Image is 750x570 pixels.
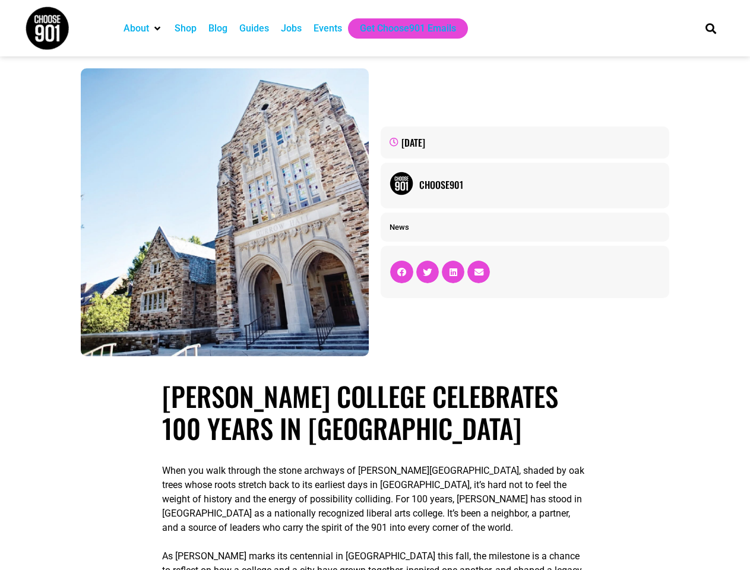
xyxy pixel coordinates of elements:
[239,21,269,36] a: Guides
[208,21,227,36] a: Blog
[281,21,302,36] a: Jobs
[401,135,425,150] time: [DATE]
[419,178,660,192] a: Choose901
[124,21,149,36] a: About
[81,68,369,356] img: Rhodes College
[416,261,439,283] div: Share on twitter
[118,18,169,39] div: About
[314,21,342,36] a: Events
[390,223,409,232] a: News
[467,261,490,283] div: Share on email
[162,380,588,444] h1: [PERSON_NAME] College Celebrates 100 Years in [GEOGRAPHIC_DATA]
[162,464,588,535] p: When you walk through the stone archways of [PERSON_NAME][GEOGRAPHIC_DATA], shaded by oak trees w...
[118,18,685,39] nav: Main nav
[442,261,464,283] div: Share on linkedin
[390,172,413,195] img: Picture of Choose901
[360,21,456,36] a: Get Choose901 Emails
[390,261,413,283] div: Share on facebook
[701,18,720,38] div: Search
[175,21,197,36] a: Shop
